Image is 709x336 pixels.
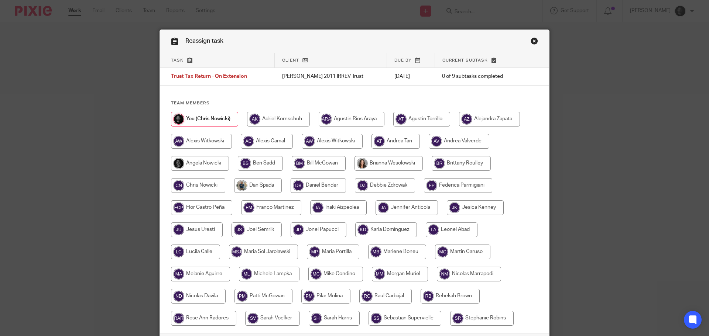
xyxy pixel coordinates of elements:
span: Current subtask [442,58,488,62]
span: Task [171,58,184,62]
a: Close this dialog window [531,37,538,47]
span: Trust Tax Return - On Extension [171,74,247,79]
span: Reassign task [185,38,223,44]
h4: Team members [171,100,538,106]
p: [DATE] [394,73,428,80]
span: Due by [394,58,411,62]
span: Client [282,58,299,62]
td: 0 of 9 subtasks completed [435,68,523,86]
p: [PERSON_NAME] 2011 IRREV Trust [282,73,380,80]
